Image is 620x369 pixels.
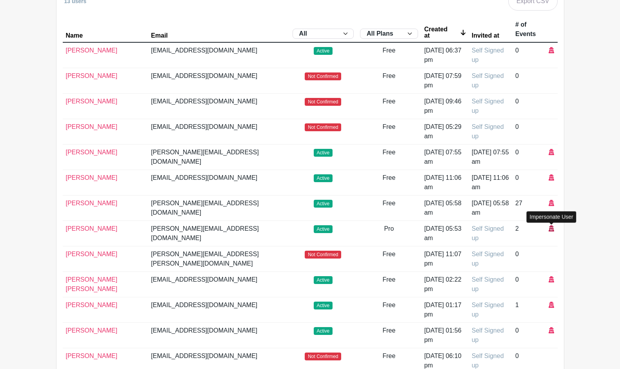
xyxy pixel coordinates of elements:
[472,33,499,39] div: Invited at
[512,297,545,323] td: 1
[314,200,333,208] span: Active
[148,170,289,195] td: [EMAIL_ADDRESS][DOMAIN_NAME]
[314,327,333,335] span: Active
[512,246,545,272] td: 0
[357,195,421,221] td: Free
[148,246,289,272] td: [PERSON_NAME][EMAIL_ADDRESS][PERSON_NAME][DOMAIN_NAME]
[421,272,469,297] td: [DATE] 02:22 pm
[314,47,333,55] span: Active
[421,297,469,323] td: [DATE] 01:17 pm
[357,145,421,170] td: Free
[148,272,289,297] td: [EMAIL_ADDRESS][DOMAIN_NAME]
[472,33,509,39] a: Invited at
[472,225,504,241] span: Self Signed up
[66,225,118,232] a: [PERSON_NAME]
[305,98,341,106] span: Not Confirmed
[421,323,469,348] td: [DATE] 01:56 pm
[421,94,469,119] td: [DATE] 09:46 pm
[469,195,512,221] td: [DATE] 05:58 am
[357,272,421,297] td: Free
[148,297,289,323] td: [EMAIL_ADDRESS][DOMAIN_NAME]
[357,119,421,145] td: Free
[512,119,545,145] td: 0
[512,94,545,119] td: 0
[512,221,545,246] td: 2
[512,42,545,68] td: 0
[66,123,118,130] a: [PERSON_NAME]
[305,353,341,360] span: Not Confirmed
[314,149,333,157] span: Active
[314,302,333,309] span: Active
[472,327,504,343] span: Self Signed up
[66,327,118,334] a: [PERSON_NAME]
[305,123,341,131] span: Not Confirmed
[357,170,421,195] td: Free
[66,353,118,359] a: [PERSON_NAME]
[148,323,289,348] td: [EMAIL_ADDRESS][DOMAIN_NAME]
[512,68,545,94] td: 0
[66,149,118,156] a: [PERSON_NAME]
[512,195,545,221] td: 27
[314,225,333,233] span: Active
[66,276,118,292] a: [PERSON_NAME] [PERSON_NAME]
[472,72,504,89] span: Self Signed up
[151,33,168,39] div: Email
[472,353,504,369] span: Self Signed up
[66,98,118,105] a: [PERSON_NAME]
[151,33,286,39] a: Email
[66,251,118,257] a: [PERSON_NAME]
[472,251,504,267] span: Self Signed up
[148,195,289,221] td: [PERSON_NAME][EMAIL_ADDRESS][DOMAIN_NAME]
[472,47,504,63] span: Self Signed up
[421,119,469,145] td: [DATE] 05:29 am
[357,297,421,323] td: Free
[66,72,118,79] a: [PERSON_NAME]
[421,42,469,68] td: [DATE] 06:37 pm
[512,145,545,170] td: 0
[357,68,421,94] td: Free
[527,211,576,222] div: Impersonate User
[357,221,421,246] td: Pro
[148,221,289,246] td: [PERSON_NAME][EMAIL_ADDRESS][DOMAIN_NAME]
[512,170,545,195] td: 0
[472,302,504,318] span: Self Signed up
[148,42,289,68] td: [EMAIL_ADDRESS][DOMAIN_NAME]
[469,170,512,195] td: [DATE] 11:06 am
[305,251,341,259] span: Not Confirmed
[66,47,118,54] a: [PERSON_NAME]
[357,323,421,348] td: Free
[357,94,421,119] td: Free
[472,276,504,292] span: Self Signed up
[512,272,545,297] td: 0
[148,94,289,119] td: [EMAIL_ADDRESS][DOMAIN_NAME]
[472,123,504,139] span: Self Signed up
[421,221,469,246] td: [DATE] 05:53 am
[421,170,469,195] td: [DATE] 11:06 am
[314,174,333,182] span: Active
[66,200,118,206] a: [PERSON_NAME]
[314,276,333,284] span: Active
[421,145,469,170] td: [DATE] 07:55 am
[357,246,421,272] td: Free
[469,145,512,170] td: [DATE] 07:55 am
[421,195,469,221] td: [DATE] 05:58 am
[148,145,289,170] td: [PERSON_NAME][EMAIL_ADDRESS][DOMAIN_NAME]
[472,98,504,114] span: Self Signed up
[66,302,118,308] a: [PERSON_NAME]
[305,72,341,80] span: Not Confirmed
[148,119,289,145] td: [EMAIL_ADDRESS][DOMAIN_NAME]
[357,42,421,68] td: Free
[512,17,545,42] th: # of Events
[421,246,469,272] td: [DATE] 11:07 pm
[424,26,455,39] div: Created at
[66,33,145,39] a: Name
[148,68,289,94] td: [EMAIL_ADDRESS][DOMAIN_NAME]
[424,26,465,39] a: Created at
[66,33,83,39] div: Name
[66,174,118,181] a: [PERSON_NAME]
[512,323,545,348] td: 0
[421,68,469,94] td: [DATE] 07:59 pm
